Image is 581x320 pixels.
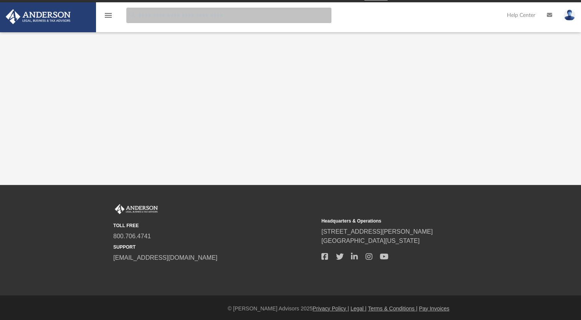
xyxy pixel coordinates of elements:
[564,10,575,21] img: User Pic
[96,305,581,313] div: © [PERSON_NAME] Advisors 2025
[113,254,217,261] a: [EMAIL_ADDRESS][DOMAIN_NAME]
[113,233,151,239] a: 800.706.4741
[368,305,417,312] a: Terms & Conditions |
[321,238,420,244] a: [GEOGRAPHIC_DATA][US_STATE]
[313,305,349,312] a: Privacy Policy |
[321,218,524,224] small: Headquarters & Operations
[113,222,316,229] small: TOLL FREE
[104,11,113,20] i: menu
[321,228,433,235] a: [STREET_ADDRESS][PERSON_NAME]
[351,305,367,312] a: Legal |
[3,9,73,24] img: Anderson Advisors Platinum Portal
[128,10,137,19] i: search
[104,15,113,20] a: menu
[113,204,159,214] img: Anderson Advisors Platinum Portal
[113,244,316,251] small: SUPPORT
[419,305,449,312] a: Pay Invoices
